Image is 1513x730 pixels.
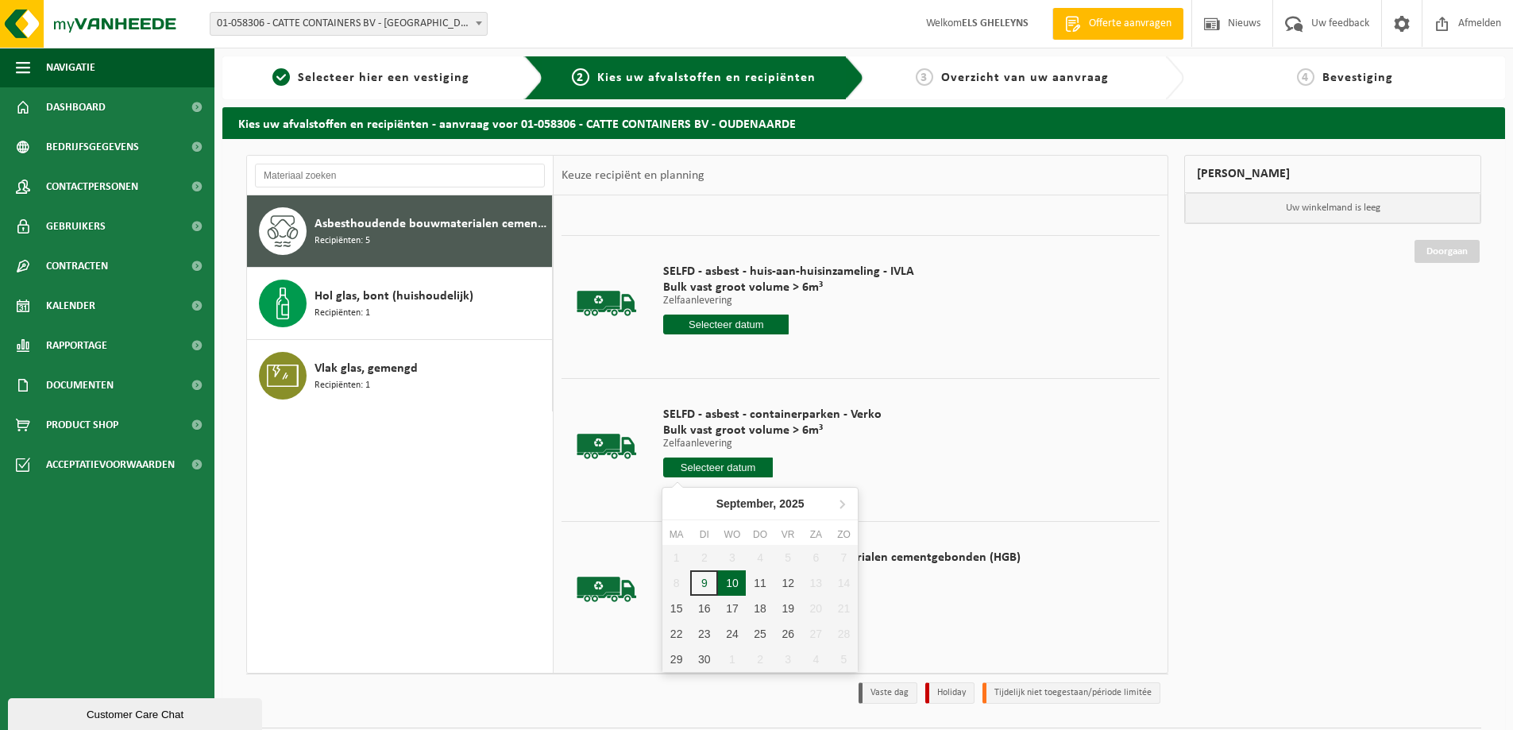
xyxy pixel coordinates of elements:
[718,527,746,543] div: wo
[1085,16,1175,32] span: Offerte aanvragen
[779,498,804,509] i: 2025
[746,527,774,543] div: do
[1297,68,1314,86] span: 4
[1052,8,1183,40] a: Offerte aanvragen
[315,306,370,321] span: Recipiënten: 1
[916,68,933,86] span: 3
[962,17,1029,29] strong: ELS GHELEYNS
[222,107,1505,138] h2: Kies uw afvalstoffen en recipiënten - aanvraag voor 01-058306 - CATTE CONTAINERS BV - OUDENAARDE
[315,214,548,234] span: Asbesthoudende bouwmaterialen cementgebonden (hechtgebonden)
[774,621,802,647] div: 26
[774,596,802,621] div: 19
[746,621,774,647] div: 25
[46,246,108,286] span: Contracten
[774,570,802,596] div: 12
[925,682,975,704] li: Holiday
[315,378,370,393] span: Recipiënten: 1
[746,596,774,621] div: 18
[298,71,469,84] span: Selecteer hier een vestiging
[663,458,773,477] input: Selecteer datum
[46,365,114,405] span: Documenten
[1184,155,1481,193] div: [PERSON_NAME]
[46,127,139,167] span: Bedrijfsgegevens
[554,156,712,195] div: Keuze recipiënt en planning
[690,527,718,543] div: di
[663,280,914,295] span: Bulk vast groot volume > 6m³
[1185,193,1480,223] p: Uw winkelmand is leeg
[802,527,830,543] div: za
[46,326,107,365] span: Rapportage
[255,164,545,187] input: Materiaal zoeken
[46,87,106,127] span: Dashboard
[230,68,511,87] a: 1Selecteer hier een vestiging
[247,195,553,268] button: Asbesthoudende bouwmaterialen cementgebonden (hechtgebonden) Recipiënten: 5
[46,445,175,485] span: Acceptatievoorwaarden
[690,647,718,672] div: 30
[210,12,488,36] span: 01-058306 - CATTE CONTAINERS BV - OUDENAARDE
[690,596,718,621] div: 16
[210,13,487,35] span: 01-058306 - CATTE CONTAINERS BV - OUDENAARDE
[1415,240,1480,263] a: Doorgaan
[710,491,811,516] div: September,
[718,570,746,596] div: 10
[46,405,118,445] span: Product Shop
[663,295,914,307] p: Zelfaanlevering
[663,407,882,423] span: SELFD - asbest - containerparken - Verko
[46,48,95,87] span: Navigatie
[690,621,718,647] div: 23
[663,438,882,450] p: Zelfaanlevering
[8,695,265,730] iframe: chat widget
[662,621,690,647] div: 22
[247,268,553,340] button: Hol glas, bont (huishoudelijk) Recipiënten: 1
[718,647,746,672] div: 1
[662,596,690,621] div: 15
[718,621,746,647] div: 24
[746,570,774,596] div: 11
[247,340,553,411] button: Vlak glas, gemengd Recipiënten: 1
[662,527,690,543] div: ma
[46,167,138,207] span: Contactpersonen
[315,287,473,306] span: Hol glas, bont (huishoudelijk)
[272,68,290,86] span: 1
[572,68,589,86] span: 2
[859,682,917,704] li: Vaste dag
[662,647,690,672] div: 29
[46,286,95,326] span: Kalender
[663,315,789,334] input: Selecteer datum
[663,423,882,438] span: Bulk vast groot volume > 6m³
[982,682,1160,704] li: Tijdelijk niet toegestaan/période limitée
[46,207,106,246] span: Gebruikers
[315,234,370,249] span: Recipiënten: 5
[830,527,858,543] div: zo
[941,71,1109,84] span: Overzicht van uw aanvraag
[774,647,802,672] div: 3
[746,647,774,672] div: 2
[690,570,718,596] div: 9
[1322,71,1393,84] span: Bevestiging
[663,264,914,280] span: SELFD - asbest - huis-aan-huisinzameling - IVLA
[774,527,802,543] div: vr
[597,71,816,84] span: Kies uw afvalstoffen en recipiënten
[315,359,418,378] span: Vlak glas, gemengd
[718,596,746,621] div: 17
